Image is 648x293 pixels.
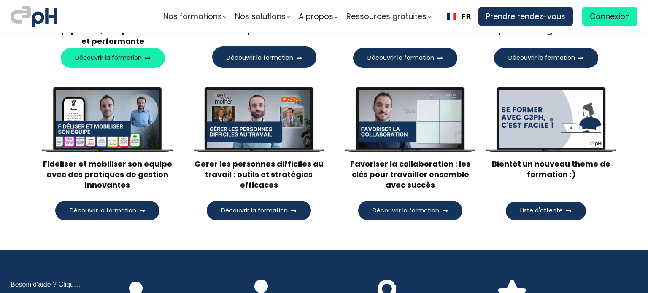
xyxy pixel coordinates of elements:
button: Découvrir la formation [207,201,311,220]
button: Découvrir la formation [212,46,316,68]
img: logo C3PH [11,4,57,29]
span: Découvrir la formation [221,206,288,215]
h3: Gérer les personnes difficiles au travail : outils et stratégies efficaces [194,159,324,191]
iframe: chat widget [4,274,90,293]
span: Liste d'attente [520,206,563,215]
button: Découvrir la formation [494,48,598,68]
span: Prendre rendez-vous [486,10,565,23]
button: Découvrir la formation [55,201,159,220]
span: Connexion [590,10,630,23]
a: Connexion [582,7,637,26]
span: A propos [299,10,333,23]
span: Découvrir la formation [227,54,293,62]
button: Découvrir la formation [358,201,462,220]
div: Language Switcher [440,7,478,26]
span: Nos formations [163,10,222,23]
button: Découvrir la formation [353,48,457,68]
a: FR [447,13,471,21]
a: Prendre rendez-vous [478,7,573,26]
h3: Bientôt un nouveau thème de formation :) [486,159,616,180]
div: Language selected: Français [440,7,478,26]
span: Découvrir la formation [373,206,439,215]
button: Liste d'attente [506,202,586,220]
img: Français flag [447,13,456,20]
span: Nos solutions [235,10,286,23]
span: Découvrir la formation [367,54,434,62]
span: Découvrir la formation [75,54,142,62]
span: Découvrir la formation [508,54,575,62]
span: Découvrir la formation [70,206,136,215]
h3: Fidéliser et mobiliser son équipe avec des pratiques de gestion innovantes [42,159,173,191]
h3: Favoriser la collaboration : les clés pour travailler ensemble avec succès [345,159,475,191]
span: Ressources gratuites [346,10,427,23]
button: Découvrir la formation [61,48,165,68]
